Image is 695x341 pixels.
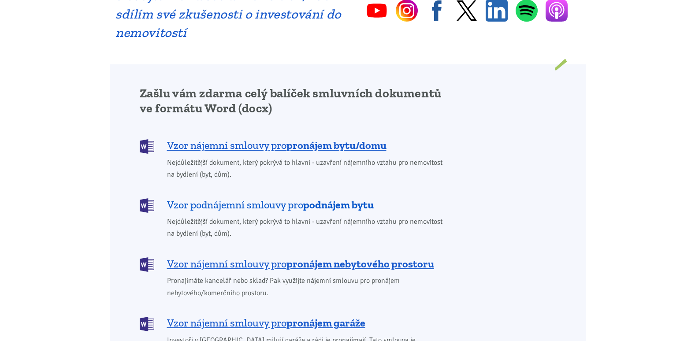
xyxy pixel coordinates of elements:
[140,197,449,212] a: Vzor podnájemní smlouvy propodnájem bytu
[167,198,374,212] span: Vzor podnájemní smlouvy pro
[167,275,449,299] span: Pronajímáte kancelář nebo sklad? Pak využijte nájemní smlouvu pro pronájem nebytového/komerčního ...
[140,316,449,330] a: Vzor nájemní smlouvy propronájem garáže
[140,139,154,154] img: DOCX (Word)
[167,216,449,240] span: Nejdůležitější dokument, který pokrývá to hlavní - uzavření nájemního vztahu pro nemovitost na by...
[140,86,449,116] h2: Zašlu vám zdarma celý balíček smluvních dokumentů ve formátu Word (docx)
[140,257,154,272] img: DOCX (Word)
[140,256,449,271] a: Vzor nájemní smlouvy propronájem nebytového prostoru
[303,198,374,211] b: podnájem bytu
[167,257,434,271] span: Vzor nájemní smlouvy pro
[140,198,154,213] img: DOCX (Word)
[167,138,387,152] span: Vzor nájemní smlouvy pro
[140,317,154,331] img: DOCX (Word)
[286,257,434,270] b: pronájem nebytového prostoru
[140,138,449,153] a: Vzor nájemní smlouvy propronájem bytu/domu
[286,139,387,152] b: pronájem bytu/domu
[167,157,449,181] span: Nejdůležitější dokument, který pokrývá to hlavní - uzavření nájemního vztahu pro nemovitost na by...
[286,316,365,329] b: pronájem garáže
[167,316,365,330] span: Vzor nájemní smlouvy pro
